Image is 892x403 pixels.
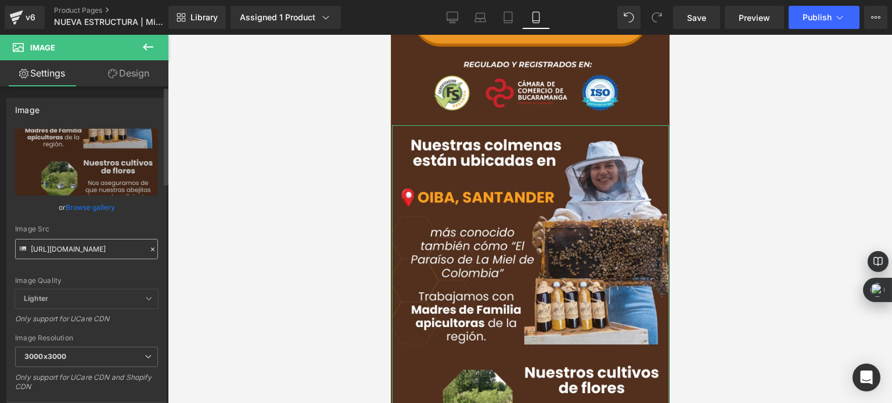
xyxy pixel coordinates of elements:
[494,6,522,29] a: Tablet
[15,334,158,342] div: Image Resolution
[168,6,226,29] a: New Library
[466,6,494,29] a: Laptop
[725,6,784,29] a: Preview
[24,352,66,361] b: 3000x3000
[853,364,880,391] div: Open Intercom Messenger
[23,10,38,25] div: v6
[15,99,39,115] div: Image
[15,225,158,233] div: Image Src
[739,12,770,24] span: Preview
[15,239,158,259] input: Link
[30,43,55,52] span: Image
[240,12,332,23] div: Assigned 1 Product
[24,294,48,303] b: Lighter
[864,6,887,29] button: More
[687,12,706,24] span: Save
[438,6,466,29] a: Desktop
[5,6,45,29] a: v6
[789,6,859,29] button: Publish
[15,277,158,285] div: Image Quality
[87,60,171,86] a: Design
[15,314,158,331] div: Only support for UCare CDN
[803,13,832,22] span: Publish
[15,373,158,399] div: Only support for UCare CDN and Shopify CDN
[54,6,188,15] a: Product Pages
[190,12,218,23] span: Library
[66,197,115,217] a: Browse gallery
[522,6,550,29] a: Mobile
[617,6,641,29] button: Undo
[645,6,668,29] button: Redo
[15,201,158,213] div: or
[54,17,166,27] span: NUEVA ESTRUCTURA | Miel pura nacional + velas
